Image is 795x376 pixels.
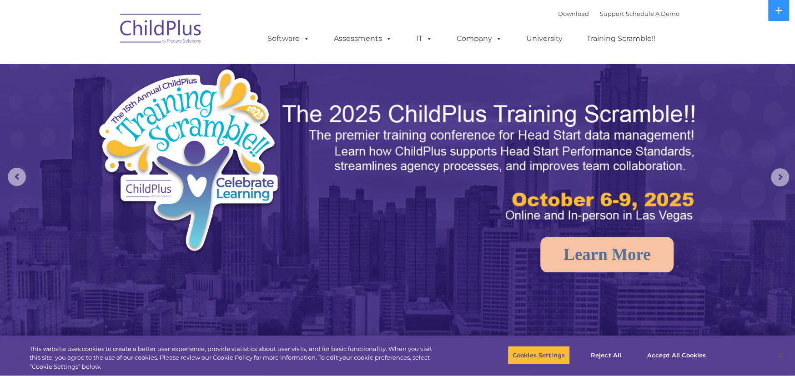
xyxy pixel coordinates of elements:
span: Last name [126,60,154,67]
a: Software [258,30,319,48]
button: Cookies Settings [508,346,570,365]
a: Training Scramble!! [578,30,664,48]
a: Support [600,10,624,17]
button: Accept All Cookies [642,346,711,365]
font: | [558,10,679,17]
button: Close [770,345,790,365]
span: Phone number [126,97,165,104]
a: Download [558,10,589,17]
a: IT [407,30,442,48]
a: Schedule A Demo [626,10,679,17]
div: This website uses cookies to create a better user experience, provide statistics about user visit... [30,345,437,371]
a: Assessments [325,30,401,48]
button: Reject All [578,346,634,365]
img: ChildPlus by Procare Solutions [116,7,206,53]
a: Learn More [540,237,674,272]
a: Company [448,30,511,48]
a: University [517,30,572,48]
